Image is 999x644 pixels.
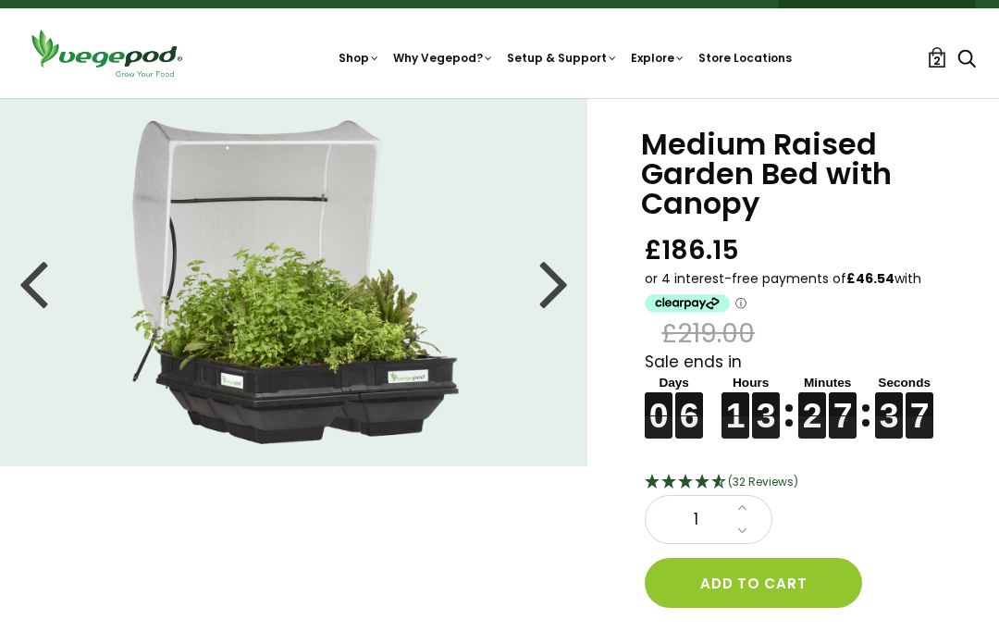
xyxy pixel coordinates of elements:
[645,233,739,267] span: £186.15
[641,130,953,218] h1: Medium Raised Garden Bed with Canopy
[732,496,753,520] a: Increase quantity by 1
[721,392,749,415] figure: 1
[631,50,685,66] a: Explore
[752,392,780,415] figure: 3
[130,120,459,444] img: Medium Raised Garden Bed with Canopy
[675,392,703,415] figure: 6
[798,392,826,415] figure: 2
[957,50,976,69] a: Search
[645,471,953,495] div: 4.66 Stars - 32 Reviews
[933,52,941,69] span: 2
[829,392,857,415] figure: 7
[393,50,494,66] a: Why Vegepod?
[927,47,947,68] a: 2
[507,50,618,66] a: Setup & Support
[23,27,190,80] img: Vegepod
[661,316,755,351] span: £219.00
[732,519,753,543] a: Decrease quantity by 1
[875,392,903,415] figure: 3
[698,50,792,66] a: Store Locations
[728,474,798,489] span: 4.66 Stars - 32 Reviews
[645,558,862,608] button: Add to cart
[906,392,933,415] figure: 7
[645,392,672,415] figure: 0
[664,508,727,532] span: 1
[645,351,953,440] div: Sale ends in
[339,50,380,66] a: Shop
